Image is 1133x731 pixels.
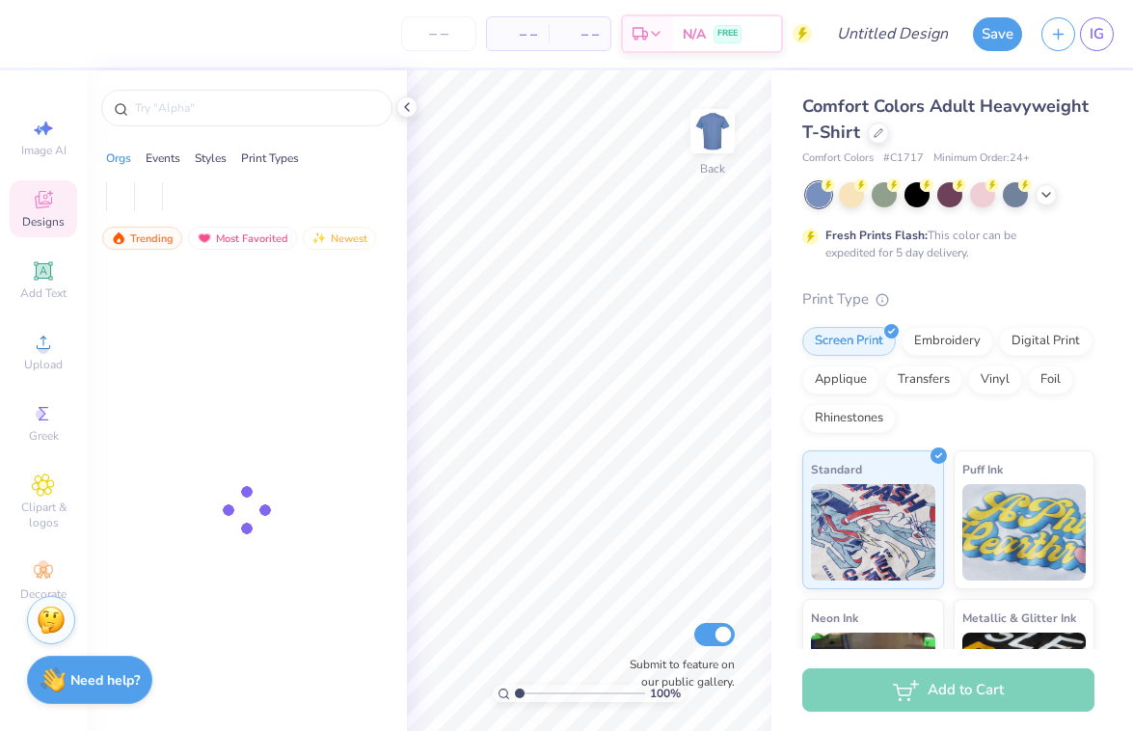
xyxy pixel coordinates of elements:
[146,149,180,167] div: Events
[22,214,65,230] span: Designs
[683,24,706,44] span: N/A
[1090,23,1104,45] span: IG
[802,365,879,394] div: Applique
[195,149,227,167] div: Styles
[802,150,874,167] span: Comfort Colors
[133,98,380,118] input: Try "Alpha"
[902,327,993,356] div: Embroidery
[933,150,1030,167] span: Minimum Order: 24 +
[802,95,1089,144] span: Comfort Colors Adult Heavyweight T-Shirt
[10,500,77,530] span: Clipart & logos
[962,633,1087,729] img: Metallic & Glitter Ink
[693,112,732,150] img: Back
[29,428,59,444] span: Greek
[560,24,599,44] span: – –
[811,633,935,729] img: Neon Ink
[962,459,1003,479] span: Puff Ink
[111,231,126,245] img: trending.gif
[70,671,140,690] strong: Need help?
[717,27,738,41] span: FREE
[811,608,858,628] span: Neon Ink
[20,285,67,301] span: Add Text
[825,227,1063,261] div: This color can be expedited for 5 day delivery.
[311,231,327,245] img: Newest.gif
[241,149,299,167] div: Print Types
[825,228,928,243] strong: Fresh Prints Flash:
[802,288,1094,311] div: Print Type
[1080,17,1114,51] a: IG
[20,586,67,602] span: Decorate
[102,227,182,250] div: Trending
[811,459,862,479] span: Standard
[811,484,935,581] img: Standard
[197,231,212,245] img: most_fav.gif
[303,227,376,250] div: Newest
[822,14,963,53] input: Untitled Design
[885,365,962,394] div: Transfers
[188,227,297,250] div: Most Favorited
[21,143,67,158] span: Image AI
[401,16,476,51] input: – –
[700,160,725,177] div: Back
[650,685,681,702] span: 100 %
[962,484,1087,581] img: Puff Ink
[24,357,63,372] span: Upload
[962,608,1076,628] span: Metallic & Glitter Ink
[1028,365,1073,394] div: Foil
[619,656,735,690] label: Submit to feature on our public gallery.
[883,150,924,167] span: # C1717
[999,327,1093,356] div: Digital Print
[106,149,131,167] div: Orgs
[802,327,896,356] div: Screen Print
[973,17,1022,51] button: Save
[968,365,1022,394] div: Vinyl
[802,404,896,433] div: Rhinestones
[499,24,537,44] span: – –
